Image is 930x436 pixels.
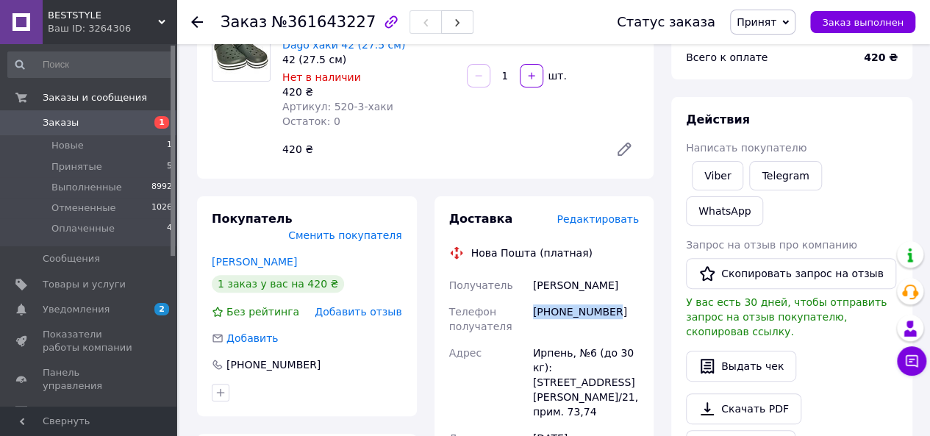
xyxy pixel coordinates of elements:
[282,115,340,127] span: Остаток: 0
[749,161,821,190] a: Telegram
[282,101,393,112] span: Артикул: 520-3-хаки
[43,366,136,393] span: Панель управления
[226,306,299,318] span: Без рейтинга
[48,9,158,22] span: BESTSTYLE
[686,51,768,63] span: Всего к оплате
[686,112,750,126] span: Действия
[51,222,115,235] span: Оплаченные
[864,51,898,63] b: 420 ₴
[449,306,512,332] span: Телефон получателя
[43,328,136,354] span: Показатели работы компании
[449,279,513,291] span: Получатель
[557,213,639,225] span: Редактировать
[822,17,904,28] span: Заказ выполнен
[154,116,169,129] span: 1
[737,16,776,28] span: Принят
[686,142,806,154] span: Написать покупателю
[692,161,743,190] a: Viber
[449,212,513,226] span: Доставка
[51,201,115,215] span: Отмененные
[154,303,169,315] span: 2
[271,13,376,31] span: №361643227
[43,91,147,104] span: Заказы и сообщения
[468,246,596,260] div: Нова Пошта (платная)
[897,346,926,376] button: Чат с покупателем
[43,116,79,129] span: Заказы
[48,22,176,35] div: Ваш ID: 3264306
[288,229,401,241] span: Сменить покупателя
[686,258,896,289] button: Скопировать запрос на отзыв
[226,332,278,344] span: Добавить
[545,68,568,83] div: шт.
[686,393,801,424] a: Скачать PDF
[686,296,887,337] span: У вас есть 30 дней, чтобы отправить запрос на отзыв покупателю, скопировав ссылку.
[43,303,110,316] span: Уведомления
[191,15,203,29] div: Вернуться назад
[315,306,401,318] span: Добавить отзыв
[282,52,455,67] div: 42 (27.5 см)
[51,139,84,152] span: Новые
[225,357,322,372] div: [PHONE_NUMBER]
[686,239,857,251] span: Запрос на отзыв про компанию
[276,139,604,160] div: 420 ₴
[167,160,172,174] span: 5
[530,299,642,340] div: [PHONE_NUMBER]
[530,340,642,425] div: Ирпень, №6 (до 30 кг): [STREET_ADDRESS][PERSON_NAME]/21, прим. 73,74
[43,405,82,418] span: Отзывы
[43,252,100,265] span: Сообщения
[530,272,642,299] div: [PERSON_NAME]
[686,351,796,382] button: Выдать чек
[212,275,344,293] div: 1 заказ у вас на 420 ₴
[449,347,482,359] span: Адрес
[686,196,763,226] a: WhatsApp
[167,139,172,152] span: 1
[51,160,102,174] span: Принятые
[221,13,267,31] span: Заказ
[51,181,122,194] span: Выполненные
[617,15,715,29] div: Статус заказа
[43,278,126,291] span: Товары и услуги
[282,24,444,51] a: Кроксы мужские сабо закрые Dago хаки 42 (27.5 см)
[167,222,172,235] span: 4
[7,51,174,78] input: Поиск
[282,71,361,83] span: Нет в наличии
[810,11,915,33] button: Заказ выполнен
[212,212,292,226] span: Покупатель
[151,201,172,215] span: 1026
[212,256,297,268] a: [PERSON_NAME]
[212,24,270,81] img: Кроксы мужские сабо закрые Dago хаки 42 (27.5 см)
[282,85,455,99] div: 420 ₴
[151,181,172,194] span: 8992
[609,135,639,164] a: Редактировать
